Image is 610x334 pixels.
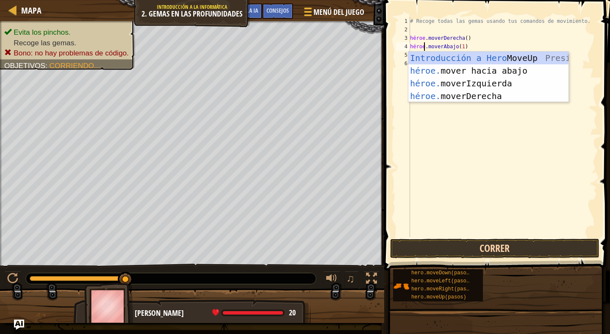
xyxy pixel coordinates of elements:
button: Alternativa pantalla completa. [363,271,380,288]
li: Evita los pinchos. [4,27,129,38]
font: hero.moveRight(pasos) [411,286,475,292]
font: 1 [405,18,408,24]
font: 3 [405,35,408,41]
font: Menú del Juego [313,7,364,17]
font: Evita los pinchos. [14,28,70,36]
li: Recoge las gemas. [4,38,129,48]
img: portrait.png [393,278,409,294]
button: Pregúntale a la IA [14,320,24,330]
button: Pregúntale a la IA [207,3,262,19]
font: Recoge las gemas. [14,39,76,47]
font: 6 [405,61,408,66]
div: health: 20 / 20 [212,309,296,317]
font: : [45,61,47,70]
font: ♫ [346,272,355,285]
img: thang_avatar_frame.png [84,283,133,330]
font: [PERSON_NAME] [135,308,184,318]
a: Mapa [17,5,42,16]
font: hero.moveDown(pasos) [411,270,472,276]
li: Bono: no hay problemas de código. [4,48,129,58]
font: 2 [405,27,408,33]
font: Corriendo... [50,61,100,70]
font: hero.moveLeft(pasos) [411,278,472,284]
font: Consejos [266,6,289,14]
font: hero.moveUp(pasos) [411,294,466,300]
span: 20 [289,307,296,318]
font: 4 [405,44,408,50]
font: 5 [405,52,408,58]
button: Correr [390,239,599,258]
font: Pregúntale a la IA [211,6,258,14]
font: Objetivos [4,61,45,70]
button: Ajustar volumen [323,271,340,288]
button: Menú del Juego [297,3,369,23]
button: ♫ [344,271,359,288]
font: Bono: no hay problemas de código. [14,49,129,57]
font: Mapa [21,5,42,16]
button: Ctrl + P: Play [4,271,21,288]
